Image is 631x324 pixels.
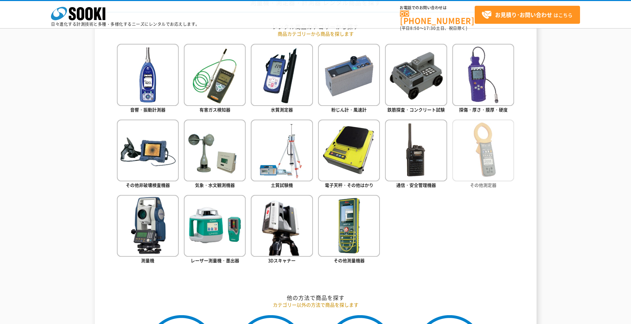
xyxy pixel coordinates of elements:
[251,44,313,106] img: 水質測定器
[452,44,514,106] img: 探傷・厚さ・膜厚・硬度
[117,301,514,308] p: カテゴリー以外の方法で商品を探します
[318,120,380,181] img: 電子天秤・その他はかり
[318,44,380,114] a: 粉じん計・風速計
[117,195,179,265] a: 測量機
[251,195,313,265] a: 3Dスキャナー
[117,120,179,181] img: その他非破壊検査機器
[195,182,235,188] span: 気象・水文観測機器
[325,182,373,188] span: 電子天秤・その他はかり
[452,120,514,181] img: その他測定器
[495,11,552,19] strong: お見積り･お問い合わせ
[251,44,313,114] a: 水質測定器
[318,44,380,106] img: 粉じん計・風速計
[334,257,365,264] span: その他測量機器
[184,44,246,114] a: 有害ガス検知器
[271,182,293,188] span: 土質試験機
[318,195,380,257] img: その他測量機器
[410,25,420,31] span: 8:50
[475,6,580,24] a: お見積り･お問い合わせはこちら
[396,182,436,188] span: 通信・安全管理機器
[452,120,514,190] a: その他測定器
[400,6,475,10] span: お電話でのお問い合わせは
[117,44,179,114] a: 音響・振動計測器
[117,120,179,190] a: その他非破壊検査機器
[387,106,445,113] span: 鉄筋探査・コンクリート試験
[385,44,447,114] a: 鉄筋探査・コンクリート試験
[251,195,313,257] img: 3Dスキャナー
[199,106,230,113] span: 有害ガス検知器
[385,120,447,181] img: 通信・安全管理機器
[184,195,246,257] img: レーザー測量機・墨出器
[385,44,447,106] img: 鉄筋探査・コンクリート試験
[318,195,380,265] a: その他測量機器
[424,25,436,31] span: 17:30
[184,120,246,190] a: 気象・水文観測機器
[385,120,447,190] a: 通信・安全管理機器
[117,44,179,106] img: 音響・振動計測器
[117,30,514,37] p: 商品カテゴリーから商品を探します
[130,106,165,113] span: 音響・振動計測器
[184,195,246,265] a: レーザー測量機・墨出器
[271,106,293,113] span: 水質測定器
[400,11,475,24] a: [PHONE_NUMBER]
[452,44,514,114] a: 探傷・厚さ・膜厚・硬度
[400,25,467,31] span: (平日 ～ 土日、祝日除く)
[268,257,296,264] span: 3Dスキャナー
[459,106,508,113] span: 探傷・厚さ・膜厚・硬度
[51,22,200,26] p: 日々進化する計測技術と多種・多様化するニーズにレンタルでお応えします。
[141,257,154,264] span: 測量機
[251,120,313,190] a: 土質試験機
[126,182,170,188] span: その他非破壊検査機器
[117,294,514,301] h2: 他の方法で商品を探す
[184,120,246,181] img: 気象・水文観測機器
[191,257,239,264] span: レーザー測量機・墨出器
[117,195,179,257] img: 測量機
[331,106,367,113] span: 粉じん計・風速計
[184,44,246,106] img: 有害ガス検知器
[318,120,380,190] a: 電子天秤・その他はかり
[481,10,573,20] span: はこちら
[470,182,496,188] span: その他測定器
[251,120,313,181] img: 土質試験機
